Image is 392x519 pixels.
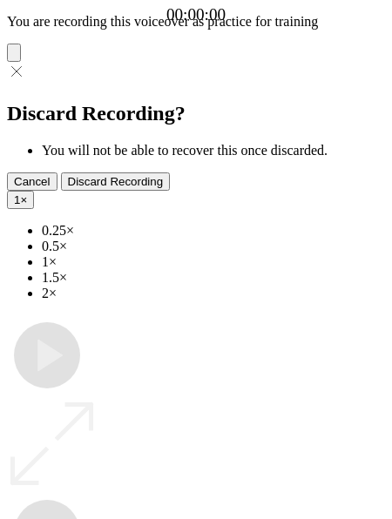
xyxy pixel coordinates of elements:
li: 1× [42,254,385,270]
h2: Discard Recording? [7,102,385,125]
a: 00:00:00 [166,5,226,24]
li: 0.25× [42,223,385,239]
p: You are recording this voiceover as practice for training [7,14,385,30]
button: 1× [7,191,34,209]
li: You will not be able to recover this once discarded. [42,143,385,158]
button: Cancel [7,172,57,191]
span: 1 [14,193,20,206]
li: 1.5× [42,270,385,286]
button: Discard Recording [61,172,171,191]
li: 0.5× [42,239,385,254]
li: 2× [42,286,385,301]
